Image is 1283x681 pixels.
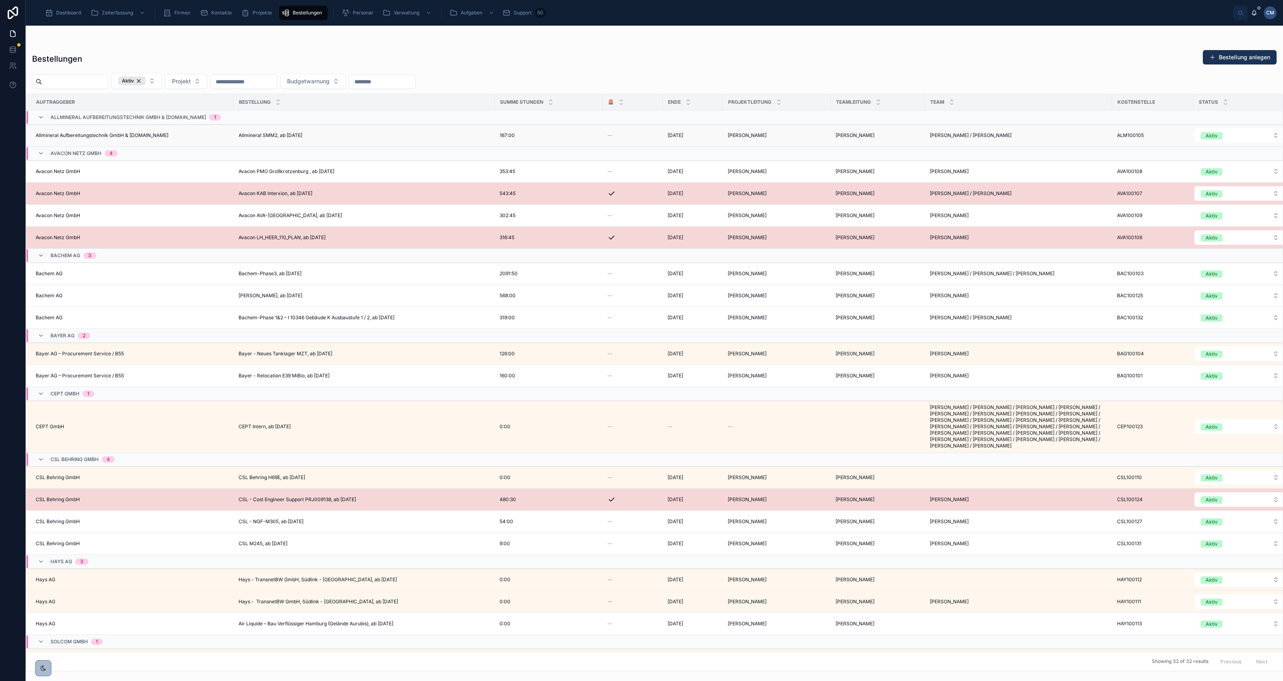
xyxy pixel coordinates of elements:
[836,351,920,357] a: [PERSON_NAME]
[607,314,658,321] a: --
[728,168,826,175] a: [PERSON_NAME]
[239,270,490,277] a: Bachem-Phase3, ab [DATE]
[668,496,718,503] a: [DATE]
[174,10,190,16] span: Firmen
[836,234,920,241] a: [PERSON_NAME]
[930,234,1107,241] a: [PERSON_NAME]
[668,212,683,219] span: [DATE]
[668,212,718,219] a: [DATE]
[930,168,969,175] span: [PERSON_NAME]
[42,6,87,20] a: Dashboard
[36,270,63,277] span: Bachem AG
[668,496,683,503] span: [DATE]
[668,314,718,321] a: [DATE]
[36,234,80,241] span: Avacon Netz GmbH
[165,74,207,89] button: Select Button
[36,423,64,430] span: CEPT GmbH
[836,373,874,379] span: [PERSON_NAME]
[836,132,920,139] a: [PERSON_NAME]
[607,132,658,139] a: --
[728,270,826,277] a: [PERSON_NAME]
[1117,212,1142,219] span: AVA100109
[1206,270,1218,278] div: Aktiv
[668,234,683,241] span: [DATE]
[380,6,435,20] a: Verwaltung
[668,423,672,430] span: --
[728,351,826,357] a: [PERSON_NAME]
[607,212,612,219] span: --
[728,270,767,277] span: [PERSON_NAME]
[51,252,80,259] span: Bachem AG
[728,212,767,219] span: [PERSON_NAME]
[836,373,920,379] a: [PERSON_NAME]
[38,4,1233,22] div: scrollable content
[239,351,332,357] span: Bayer - Neues Tanklager MZT, ab [DATE]
[607,132,612,139] span: --
[607,212,658,219] a: --
[836,168,874,175] span: [PERSON_NAME]
[728,474,826,481] a: [PERSON_NAME]
[836,314,920,321] a: [PERSON_NAME]
[253,10,272,16] span: Projekte
[607,270,658,277] a: --
[668,234,718,241] a: [DATE]
[930,234,969,241] span: [PERSON_NAME]
[88,6,149,20] a: Zeiterfassung
[500,212,516,219] span: 302:45
[836,496,920,503] a: [PERSON_NAME]
[728,373,826,379] a: [PERSON_NAME]
[1117,373,1143,379] span: BAG100101
[500,168,598,175] a: 353:45
[668,168,718,175] a: [DATE]
[36,474,229,481] a: CSL Behring GmbH
[1206,212,1218,220] div: Aktiv
[500,270,518,277] span: 2091:50
[728,314,826,321] a: [PERSON_NAME]
[239,351,490,357] a: Bayer - Neues Tanklager MZT, ab [DATE]
[447,6,498,20] a: Aufgaben
[836,474,920,481] a: [PERSON_NAME]
[500,168,515,175] span: 353:45
[239,423,490,430] a: CEPT Intern, ab [DATE]
[1117,351,1144,357] span: BAG100104
[1206,234,1218,242] div: Aktiv
[293,10,322,16] span: Bestellungen
[500,351,598,357] a: 126:00
[930,212,1107,219] a: [PERSON_NAME]
[668,132,683,139] span: [DATE]
[461,10,482,16] span: Aufgaben
[239,234,326,241] span: Avacon LH_HEER_110_PLAN, ab [DATE]
[239,373,490,379] a: Bayer - Relocation E39 MiBio, ab [DATE]
[1117,190,1142,197] span: AVA100107
[36,474,80,481] span: CSL Behring GmbH
[728,292,767,299] span: [PERSON_NAME]
[930,212,969,219] span: [PERSON_NAME]
[36,496,80,503] span: CSL Behring GmbH
[728,474,767,481] span: [PERSON_NAME]
[36,351,124,357] span: Bayer AG – Procurement Service / B55
[1117,496,1143,503] span: CSL100124
[239,6,277,20] a: Projekte
[239,474,490,481] a: CSL Behring H69E, ab [DATE]
[1206,292,1218,300] div: Aktiv
[500,496,598,503] a: 480:30
[36,190,80,197] span: Avacon Netz GmbH
[836,270,874,277] span: [PERSON_NAME]
[668,474,683,481] span: [DATE]
[728,212,826,219] a: [PERSON_NAME]
[728,132,767,139] span: [PERSON_NAME]
[1206,373,1218,380] div: Aktiv
[500,423,510,430] span: 0:00
[118,77,146,85] div: Aktiv
[607,423,658,430] a: --
[239,234,490,241] a: Avacon LH_HEER_110_PLAN, ab [DATE]
[930,314,1012,321] span: [PERSON_NAME] / [PERSON_NAME]
[239,132,302,139] span: Allmineral SMM2, ab [DATE]
[1206,474,1218,482] div: Aktiv
[607,292,658,299] a: --
[607,168,612,175] span: --
[36,212,80,219] span: Avacon Netz GmbH
[198,6,237,20] a: Kontakte
[836,190,874,197] span: [PERSON_NAME]
[500,314,515,321] span: 319:00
